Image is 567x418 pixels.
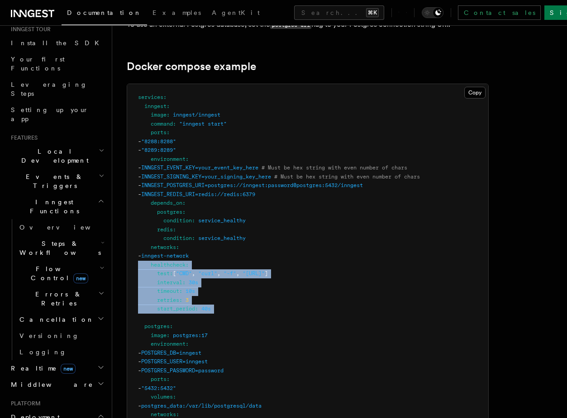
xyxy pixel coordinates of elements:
[7,194,106,219] button: Inngest Functions
[192,270,195,277] span: ,
[179,121,227,127] span: "inngest start"
[422,7,443,18] button: Toggle dark mode
[138,147,141,153] span: -
[167,129,170,136] span: :
[16,235,106,261] button: Steps & Workflows
[157,297,179,303] span: retries
[151,129,167,136] span: ports
[157,226,173,233] span: redis
[16,219,106,235] a: Overview
[138,403,141,409] span: -
[138,182,141,188] span: -
[141,174,271,180] span: INNGEST_SIGNING_KEY=your_signing_key_here
[16,328,106,344] a: Versioning
[163,217,192,224] span: condition
[198,235,246,241] span: service_healthy
[147,3,206,24] a: Examples
[224,270,236,277] span: "-f"
[7,360,106,376] button: Realtimenew
[7,134,38,141] span: Features
[201,305,211,312] span: 40s
[138,253,141,259] span: -
[179,288,182,294] span: :
[163,235,192,241] span: condition
[141,191,255,197] span: INNGEST_REDIS_URI=redis://redis:6379
[141,138,176,145] span: "8288:8288"
[7,143,106,169] button: Local Development
[157,305,195,312] span: start_period
[7,364,76,373] span: Realtime
[243,270,265,277] span: "[URL]"
[7,400,41,407] span: Platform
[152,9,201,16] span: Examples
[16,290,98,308] span: Errors & Retries
[138,358,141,365] span: -
[195,305,198,312] span: :
[7,26,51,33] span: Inngest tour
[7,147,99,165] span: Local Development
[16,286,106,311] button: Errors & Retries
[163,94,167,100] span: :
[182,279,186,286] span: :
[157,270,170,277] span: test
[186,156,189,162] span: :
[7,51,106,76] a: Your first Functions
[16,239,101,257] span: Steps & Workflows
[19,348,67,356] span: Logging
[151,411,176,418] span: networks
[366,8,379,17] kbd: ⌘K
[138,94,163,100] span: services
[458,5,541,20] a: Contact sales
[7,76,106,102] a: Leveraging Steps
[151,156,186,162] span: environment
[212,9,260,16] span: AgentKit
[236,270,239,277] span: ,
[176,244,179,250] span: :
[167,103,170,109] span: :
[176,270,192,277] span: "CMD"
[198,270,217,277] span: "curl"
[151,394,173,400] span: volumes
[7,169,106,194] button: Events & Triggers
[16,261,106,286] button: Flow Controlnew
[173,226,176,233] span: :
[173,270,176,277] span: [
[138,367,141,374] span: -
[274,174,420,180] span: # Must be hex string with even number of chars
[141,164,258,171] span: INNGEST_EVENT_KEY=your_event_key_here
[294,5,384,20] button: Search...⌘K
[67,9,142,16] span: Documentation
[7,102,106,127] a: Setting up your app
[138,174,141,180] span: -
[11,39,105,47] span: Install the SDK
[217,270,220,277] span: ,
[173,332,208,338] span: postgres:17
[141,182,363,188] span: INNGEST_POSTGRES_URI=postgres://inngest:password@postgres:5432/inngest
[192,217,195,224] span: :
[182,209,186,215] span: :
[151,121,173,127] span: command
[141,253,189,259] span: inngest-network
[151,244,176,250] span: networks
[186,341,189,347] span: :
[173,121,176,127] span: :
[11,56,65,72] span: Your first Functions
[11,106,89,122] span: Setting up your app
[157,288,179,294] span: timeout
[138,164,141,171] span: -
[170,270,173,277] span: :
[157,279,182,286] span: interval
[464,87,486,99] button: Copy
[265,270,268,277] span: ]
[7,172,99,190] span: Events & Triggers
[170,323,173,329] span: :
[16,264,100,282] span: Flow Control
[186,262,189,268] span: :
[186,288,195,294] span: 10s
[144,103,167,109] span: inngest
[19,224,113,231] span: Overview
[73,273,88,283] span: new
[157,209,182,215] span: postgres
[206,3,265,24] a: AgentKit
[182,200,186,206] span: :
